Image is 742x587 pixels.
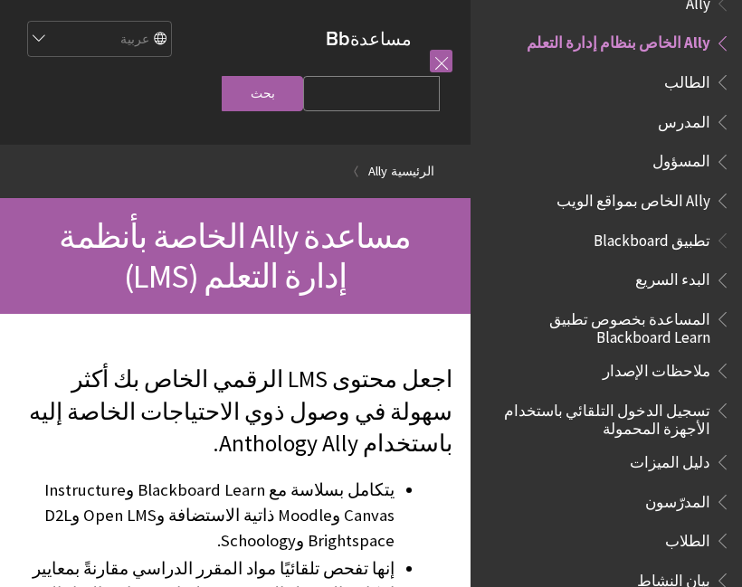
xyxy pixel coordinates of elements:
a: Ally [368,160,387,183]
input: بحث [222,76,303,111]
span: تسجيل الدخول التلقائي باستخدام الأجهزة المحمولة [492,395,710,438]
p: اجعل محتوى LMS الرقمي الخاص بك أكثر سهولة في وصول ذوي الاحتياجات الخاصة إليه باستخدام Anthology A... [18,364,452,460]
span: المساعدة بخصوص تطبيق Blackboard Learn [492,304,710,346]
strong: Bb [326,27,350,51]
span: ملاحظات الإصدار [603,355,710,380]
span: البدء السريع [635,265,710,289]
span: الطالب [664,67,710,91]
span: Ally الخاص بمواقع الويب [556,185,710,210]
span: المدرس [658,107,710,131]
span: الطلاب [665,525,710,550]
span: المسؤول [652,147,710,171]
span: دليل الميزات [630,447,710,471]
span: المدرّسون [645,487,710,511]
span: تطبيق Blackboard [594,225,710,250]
a: الرئيسية [391,160,434,183]
span: مساعدة Ally الخاصة بأنظمة إدارة التعلم (LMS) [59,215,411,297]
select: Site Language Selector [26,22,171,58]
li: يتكامل بسلاسة مع Blackboard Learn وInstructure Canvas وMoodle ذاتية الاستضافة وOpen LMS وD2L Brig... [18,478,395,554]
span: Ally الخاص بنظام إدارة التعلم [527,28,710,52]
a: مساعدةBb [326,27,412,50]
